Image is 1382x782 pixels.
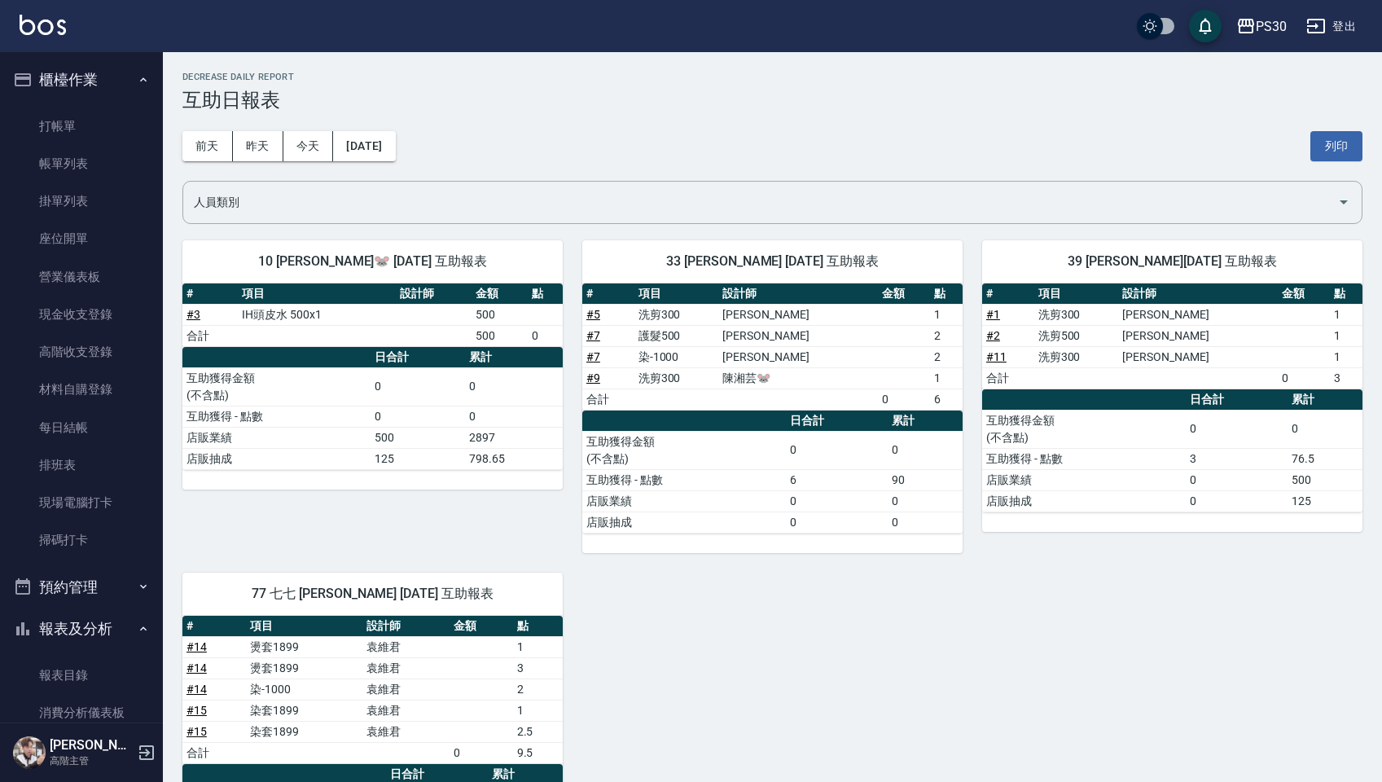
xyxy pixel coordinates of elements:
[465,347,563,368] th: 累計
[986,308,1000,321] a: #1
[982,410,1186,448] td: 互助獲得金額 (不含點)
[1331,189,1357,215] button: Open
[1118,325,1278,346] td: [PERSON_NAME]
[472,325,527,346] td: 500
[182,616,563,764] table: a dense table
[634,283,719,305] th: 項目
[238,283,396,305] th: 項目
[888,512,963,533] td: 0
[930,325,963,346] td: 2
[513,742,563,763] td: 9.5
[582,411,963,534] table: a dense table
[7,446,156,484] a: 排班表
[50,753,133,768] p: 高階主管
[182,347,563,470] table: a dense table
[186,661,207,674] a: #14
[182,448,371,469] td: 店販抽成
[1186,410,1288,448] td: 0
[1118,304,1278,325] td: [PERSON_NAME]
[986,329,1000,342] a: #2
[528,325,563,346] td: 0
[1330,346,1362,367] td: 1
[586,350,600,363] a: #7
[1330,283,1362,305] th: 點
[888,411,963,432] th: 累計
[238,304,396,325] td: IH頭皮水 500x1
[582,469,786,490] td: 互助獲得 - 點數
[582,490,786,512] td: 店販業績
[634,367,719,389] td: 洗剪300
[982,389,1362,512] table: a dense table
[465,448,563,469] td: 798.65
[7,694,156,731] a: 消費分析儀表板
[13,736,46,769] img: Person
[1189,10,1222,42] button: save
[182,325,238,346] td: 合計
[1288,490,1362,512] td: 125
[1186,490,1288,512] td: 0
[582,283,634,305] th: #
[1310,131,1362,161] button: 列印
[186,725,207,738] a: #15
[1230,10,1293,43] button: PS30
[634,304,719,325] td: 洗剪300
[634,325,719,346] td: 護髮500
[1278,367,1330,389] td: 0
[786,411,888,432] th: 日合計
[718,325,878,346] td: [PERSON_NAME]
[7,108,156,145] a: 打帳單
[7,333,156,371] a: 高階收支登錄
[718,367,878,389] td: 陳湘芸🐭
[7,182,156,220] a: 掛單列表
[190,188,1331,217] input: 人員名稱
[930,283,963,305] th: 點
[362,721,450,742] td: 袁維君
[202,586,543,602] span: 77 七七 [PERSON_NAME] [DATE] 互助報表
[7,59,156,101] button: 櫃檯作業
[186,308,200,321] a: #3
[182,427,371,448] td: 店販業績
[362,636,450,657] td: 袁維君
[634,346,719,367] td: 染-1000
[786,512,888,533] td: 0
[878,283,930,305] th: 金額
[1300,11,1362,42] button: 登出
[582,389,634,410] td: 合計
[450,742,513,763] td: 0
[246,657,362,679] td: 燙套1899
[333,131,395,161] button: [DATE]
[1034,325,1119,346] td: 洗剪500
[982,283,1034,305] th: #
[888,469,963,490] td: 90
[888,431,963,469] td: 0
[982,469,1186,490] td: 店販業績
[7,220,156,257] a: 座位開單
[7,657,156,694] a: 報表目錄
[786,431,888,469] td: 0
[986,350,1007,363] a: #11
[465,367,563,406] td: 0
[930,367,963,389] td: 1
[1288,448,1362,469] td: 76.5
[1330,304,1362,325] td: 1
[465,406,563,427] td: 0
[1288,410,1362,448] td: 0
[182,89,1362,112] h3: 互助日報表
[371,427,465,448] td: 500
[982,490,1186,512] td: 店販抽成
[20,15,66,35] img: Logo
[602,253,943,270] span: 33 [PERSON_NAME] [DATE] 互助報表
[1118,283,1278,305] th: 設計師
[513,700,563,721] td: 1
[888,490,963,512] td: 0
[528,283,563,305] th: 點
[7,371,156,408] a: 材料自購登錄
[371,347,465,368] th: 日合計
[982,448,1186,469] td: 互助獲得 - 點數
[7,566,156,608] button: 預約管理
[246,616,362,637] th: 項目
[246,700,362,721] td: 染套1899
[930,304,963,325] td: 1
[513,636,563,657] td: 1
[718,304,878,325] td: [PERSON_NAME]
